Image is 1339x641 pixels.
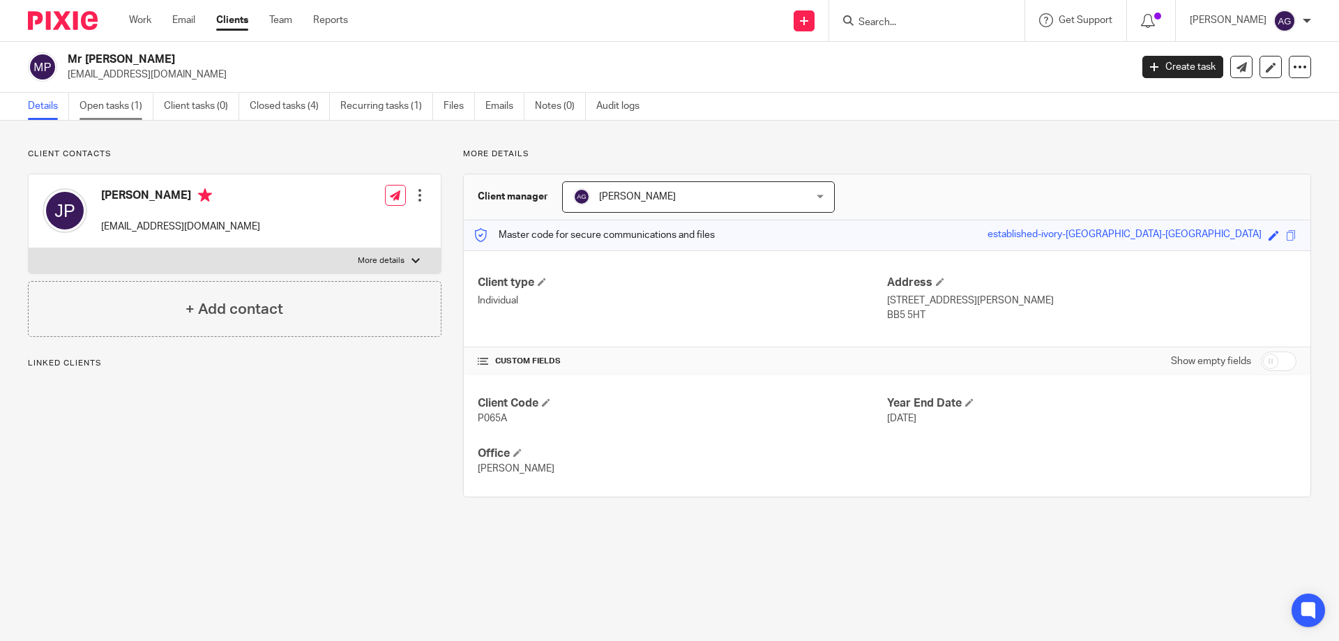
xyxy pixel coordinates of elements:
[1171,354,1251,368] label: Show empty fields
[313,13,348,27] a: Reports
[68,68,1121,82] p: [EMAIL_ADDRESS][DOMAIN_NAME]
[129,13,151,27] a: Work
[172,13,195,27] a: Email
[478,396,887,411] h4: Client Code
[596,93,650,120] a: Audit logs
[988,227,1262,243] div: established-ivory-[GEOGRAPHIC_DATA]-[GEOGRAPHIC_DATA]
[186,299,283,320] h4: + Add contact
[1059,15,1112,25] span: Get Support
[478,190,548,204] h3: Client manager
[478,464,554,474] span: [PERSON_NAME]
[463,149,1311,160] p: More details
[269,13,292,27] a: Team
[340,93,433,120] a: Recurring tasks (1)
[887,308,1296,322] p: BB5 5HT
[28,11,98,30] img: Pixie
[478,414,507,423] span: P065A
[28,52,57,82] img: svg%3E
[478,276,887,290] h4: Client type
[101,188,260,206] h4: [PERSON_NAME]
[474,228,715,242] p: Master code for secure communications and files
[887,294,1296,308] p: [STREET_ADDRESS][PERSON_NAME]
[1273,10,1296,32] img: svg%3E
[250,93,330,120] a: Closed tasks (4)
[535,93,586,120] a: Notes (0)
[28,358,441,369] p: Linked clients
[857,17,983,29] input: Search
[198,188,212,202] i: Primary
[1142,56,1223,78] a: Create task
[478,446,887,461] h4: Office
[28,149,441,160] p: Client contacts
[478,356,887,367] h4: CUSTOM FIELDS
[444,93,475,120] a: Files
[478,294,887,308] p: Individual
[485,93,524,120] a: Emails
[68,52,911,67] h2: Mr [PERSON_NAME]
[887,276,1296,290] h4: Address
[80,93,153,120] a: Open tasks (1)
[43,188,87,233] img: svg%3E
[887,396,1296,411] h4: Year End Date
[216,13,248,27] a: Clients
[101,220,260,234] p: [EMAIL_ADDRESS][DOMAIN_NAME]
[1190,13,1266,27] p: [PERSON_NAME]
[599,192,676,202] span: [PERSON_NAME]
[358,255,404,266] p: More details
[573,188,590,205] img: svg%3E
[164,93,239,120] a: Client tasks (0)
[28,93,69,120] a: Details
[887,414,916,423] span: [DATE]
